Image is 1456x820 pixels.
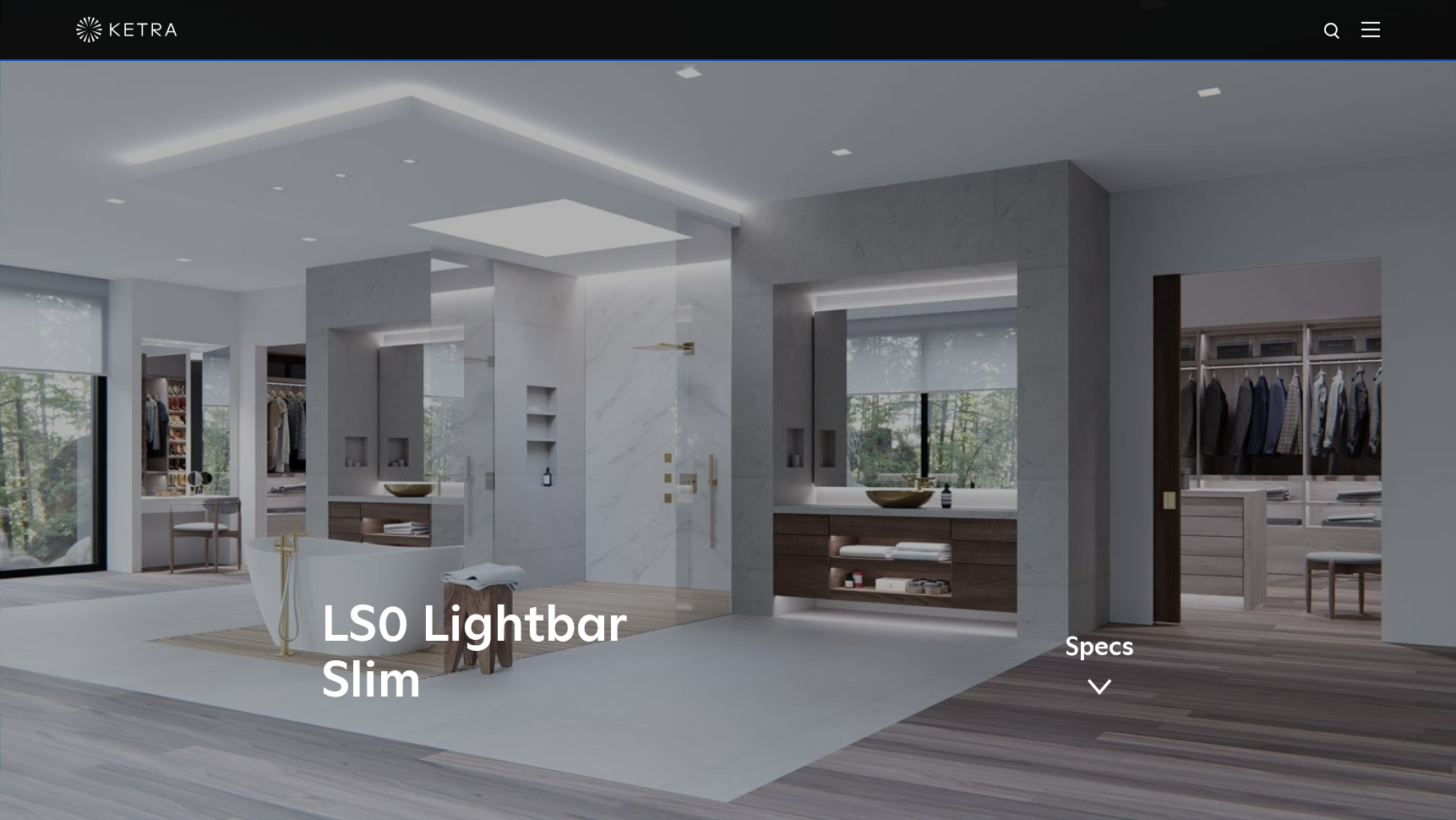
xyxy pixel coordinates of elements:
[1065,636,1134,660] span: Specs
[1361,21,1380,37] img: Hamburger%20Nav.svg
[1065,636,1134,702] a: Specs
[321,599,799,710] h1: LS0 Lightbar Slim
[1322,21,1344,42] img: search icon
[76,17,177,42] img: ketra-logo-2019-white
